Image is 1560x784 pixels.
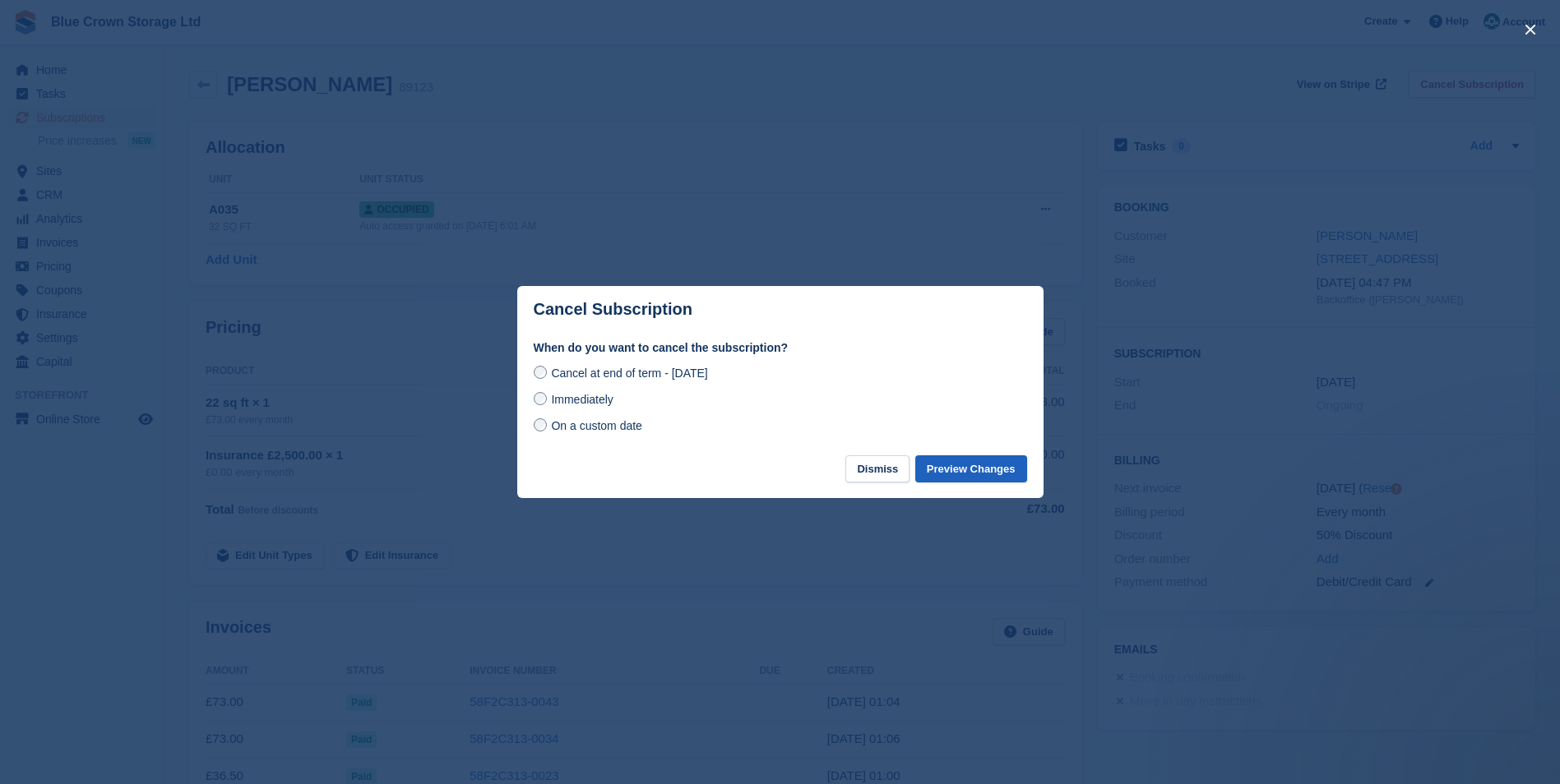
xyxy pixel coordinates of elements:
button: Preview Changes [915,455,1027,482]
label: When do you want to cancel the subscription? [534,339,1027,357]
span: Cancel at end of term - [DATE] [551,367,707,380]
button: Dismiss [845,455,910,482]
input: Immediately [534,392,547,405]
input: On a custom date [534,418,547,431]
span: On a custom date [551,419,642,432]
button: close [1517,16,1544,43]
span: Immediately [551,393,613,406]
p: Cancel Subscription [534,300,692,319]
input: Cancel at end of term - [DATE] [534,366,547,379]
